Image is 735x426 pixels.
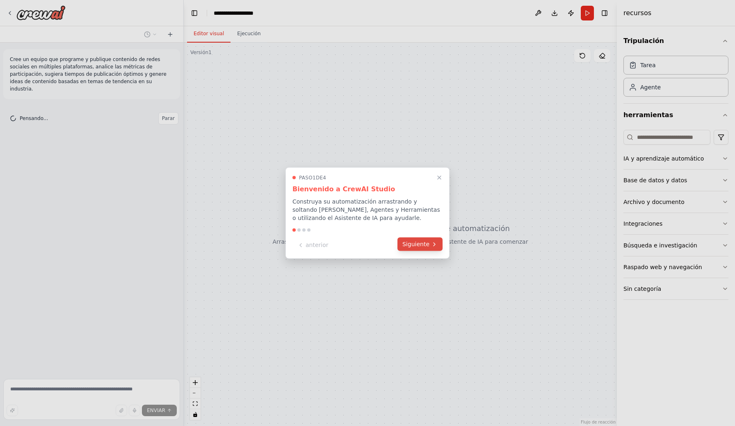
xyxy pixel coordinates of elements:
[292,197,443,222] p: Construya su automatización arrastrando y soltando [PERSON_NAME], Agentes y Herramientas o utiliz...
[292,184,443,194] h3: Bienvenido a CrewAI Studio
[434,173,444,183] button: Recorrido de cerca
[299,174,326,181] span: PASO 1 DE 4
[189,7,200,19] button: Ocultar la barra lateral izquierda
[397,238,443,251] button: Siguiente
[292,238,333,252] button: anterior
